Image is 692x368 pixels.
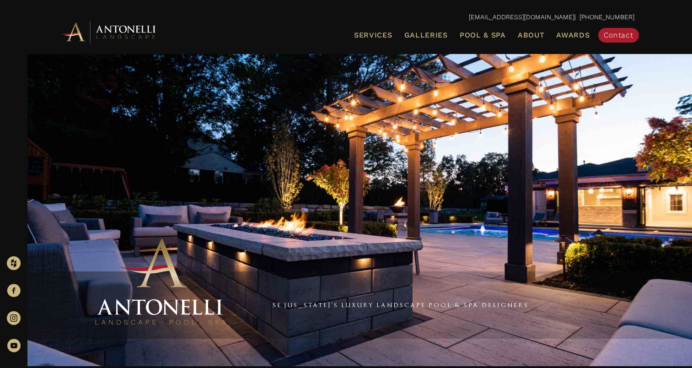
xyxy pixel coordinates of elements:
[92,235,229,330] img: Antonelli Stacked Logo
[350,29,396,41] a: Services
[58,11,634,23] p: | [PHONE_NUMBER]
[556,31,590,39] span: Awards
[7,256,21,270] img: Houzz
[401,29,451,41] a: Galleries
[604,31,633,39] span: Contact
[469,13,574,21] a: [EMAIL_ADDRESS][DOMAIN_NAME]
[404,31,448,39] span: Galleries
[514,29,548,41] a: About
[58,19,159,44] img: Antonelli Horizontal Logo
[518,32,545,39] span: About
[456,29,510,41] a: Pool & Spa
[598,28,639,43] a: Contact
[273,301,529,308] a: SE [US_STATE]'s Luxury Landscape Pool & Spa Designers
[460,31,506,39] span: Pool & Spa
[354,32,392,39] span: Services
[553,29,593,41] a: Awards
